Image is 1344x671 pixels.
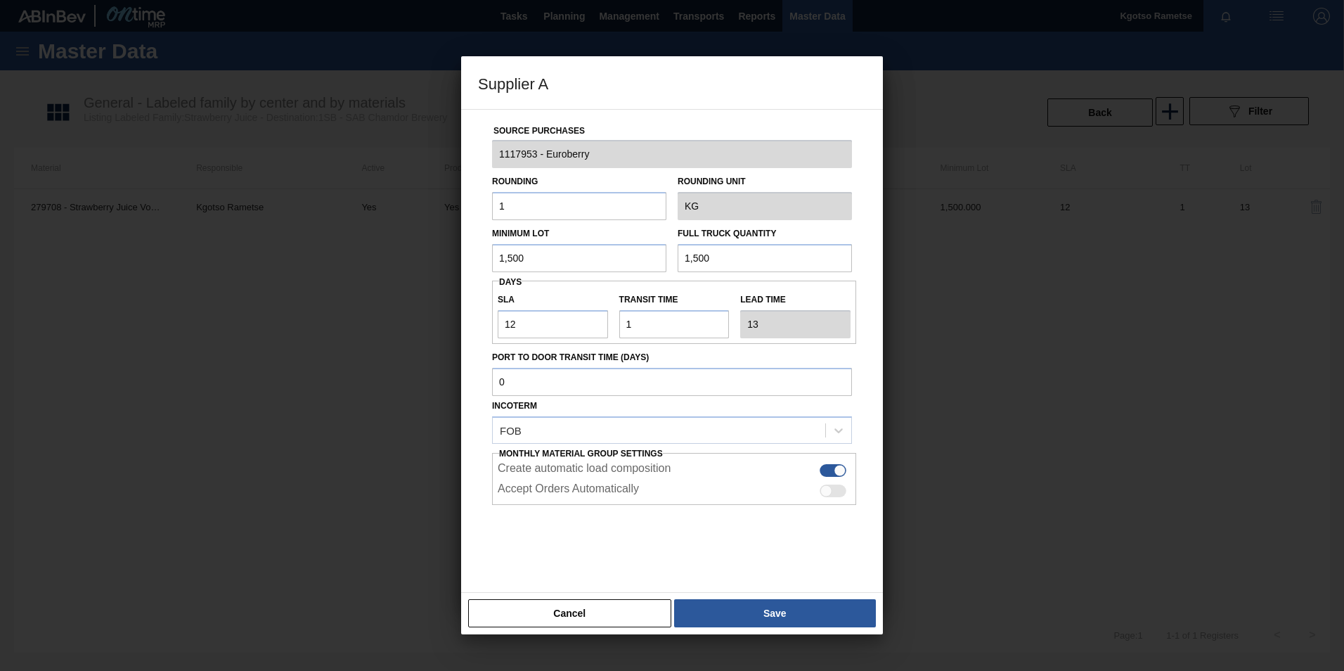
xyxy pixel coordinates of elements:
label: Minimum Lot [492,229,549,238]
button: Save [674,599,876,627]
span: Monthly Material Group Settings [499,449,663,459]
label: Rounding [492,177,538,186]
label: Incoterm [492,401,537,411]
label: SLA [498,290,608,310]
label: Transit time [619,290,730,310]
label: Source Purchases [493,126,585,136]
div: FOB [500,424,522,436]
label: Lead time [740,290,851,310]
label: Port to Door Transit Time (days) [492,347,852,368]
div: This setting enables the automatic creation of load composition on the supplier side if the order... [492,459,856,479]
span: Days [499,277,522,287]
label: Rounding Unit [678,172,852,192]
label: Accept Orders Automatically [498,483,639,499]
button: Cancel [468,599,671,627]
label: Full Truck Quantity [678,229,776,238]
h3: Supplier A [461,56,883,110]
div: This configuration enables automatic acceptance of the order on the supplier side [492,479,856,499]
label: Create automatic load composition [498,462,671,479]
